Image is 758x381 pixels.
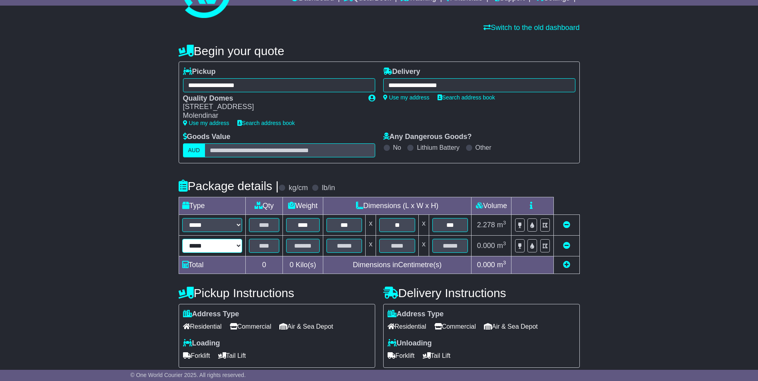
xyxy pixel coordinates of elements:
td: Total [179,256,246,274]
span: © One World Courier 2025. All rights reserved. [130,372,246,378]
span: m [497,242,506,250]
span: Residential [388,320,426,333]
label: Address Type [183,310,239,319]
label: kg/cm [288,184,308,192]
td: x [418,235,429,256]
td: Dimensions in Centimetre(s) [323,256,472,274]
label: Goods Value [183,133,231,141]
a: Search address book [438,94,495,101]
span: Tail Lift [423,349,451,362]
a: Use my address [183,120,229,126]
label: Any Dangerous Goods? [383,133,472,141]
td: Kilo(s) [283,256,323,274]
div: Molendinar [183,111,360,120]
label: Delivery [383,67,420,76]
span: 0.000 [477,242,495,250]
a: Add new item [563,261,570,269]
span: m [497,221,506,229]
div: Quality Domes [183,94,360,103]
h4: Pickup Instructions [179,286,375,300]
div: [STREET_ADDRESS] [183,103,360,111]
span: Commercial [434,320,476,333]
a: Remove this item [563,242,570,250]
sup: 3 [503,220,506,226]
a: Search address book [237,120,295,126]
span: 2.278 [477,221,495,229]
label: Pickup [183,67,216,76]
td: Qty [246,197,283,214]
td: x [366,214,376,235]
label: AUD [183,143,205,157]
td: x [366,235,376,256]
span: Forklift [183,349,210,362]
span: Commercial [230,320,271,333]
td: Volume [472,197,511,214]
td: x [418,214,429,235]
sup: 3 [503,240,506,246]
label: Lithium Battery [417,144,460,151]
a: Use my address [383,94,430,101]
span: 0 [290,261,294,269]
label: Address Type [388,310,444,319]
sup: 3 [503,260,506,266]
a: Remove this item [563,221,570,229]
td: Dimensions (L x W x H) [323,197,472,214]
span: Tail Lift [218,349,246,362]
label: Other [475,144,491,151]
h4: Package details | [179,179,279,192]
label: lb/in [322,184,335,192]
label: Unloading [388,339,432,348]
span: 0.000 [477,261,495,269]
td: 0 [246,256,283,274]
span: Forklift [388,349,415,362]
label: Loading [183,339,220,348]
span: Air & Sea Depot [484,320,538,333]
span: m [497,261,506,269]
h4: Begin your quote [179,44,580,58]
h4: Delivery Instructions [383,286,580,300]
td: Weight [283,197,323,214]
a: Switch to the old dashboard [483,24,579,32]
td: Type [179,197,246,214]
span: Residential [183,320,222,333]
span: Air & Sea Depot [279,320,333,333]
label: No [393,144,401,151]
